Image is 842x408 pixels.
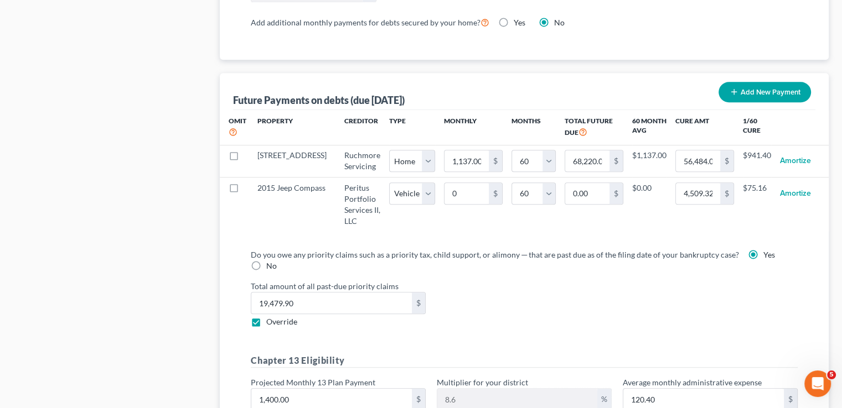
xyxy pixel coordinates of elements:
th: Total Future Due [556,110,632,145]
div: $ [412,292,425,313]
input: 0.00 [445,183,489,204]
div: $ [720,183,733,204]
th: 60 Month Avg [632,110,667,145]
input: 0.00 [565,150,609,171]
th: Type [389,110,435,145]
th: Creditor [335,110,389,145]
th: Cure Amt [667,110,743,145]
th: Months [512,110,556,145]
span: Override [266,317,297,326]
td: Ruchmore Servicing [335,145,389,177]
label: Multiplier for your district [437,376,528,388]
td: Peritus Portfolio Services II, LLC [335,177,389,232]
button: Add New Payment [719,82,811,102]
label: Projected Monthly 13 Plan Payment [251,376,375,388]
input: 0.00 [565,183,609,204]
td: [STREET_ADDRESS] [249,145,335,177]
label: Average monthly administrative expense [623,376,762,388]
span: Yes [763,250,775,259]
h5: Chapter 13 Eligibility [251,354,798,368]
iframe: Intercom live chat [804,370,831,397]
span: No [266,261,277,270]
th: Monthly [435,110,512,145]
span: 5 [827,370,836,379]
input: 0.00 [676,183,720,204]
div: $ [720,150,733,171]
td: $0.00 [632,177,667,232]
div: $ [609,150,623,171]
button: Amortize [780,182,811,205]
span: No [554,18,565,27]
input: 0.00 [251,292,412,313]
span: Yes [514,18,525,27]
div: Future Payments on debts (due [DATE]) [233,93,405,107]
th: Property [249,110,335,145]
div: $ [489,183,502,204]
th: 1/60 Cure [743,110,771,145]
label: Total amount of all past-due priority claims [245,280,803,292]
td: $75.16 [743,177,771,232]
div: $ [609,183,623,204]
button: Amortize [780,150,811,172]
th: Omit [220,110,249,145]
label: Do you owe any priority claims such as a priority tax, child support, or alimony ─ that are past ... [251,249,739,260]
input: 0.00 [676,150,720,171]
td: $1,137.00 [632,145,667,177]
td: $941.40 [743,145,771,177]
input: 0.00 [445,150,489,171]
td: 2015 Jeep Compass [249,177,335,232]
div: $ [489,150,502,171]
label: Add additional monthly payments for debts secured by your home? [251,15,489,29]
